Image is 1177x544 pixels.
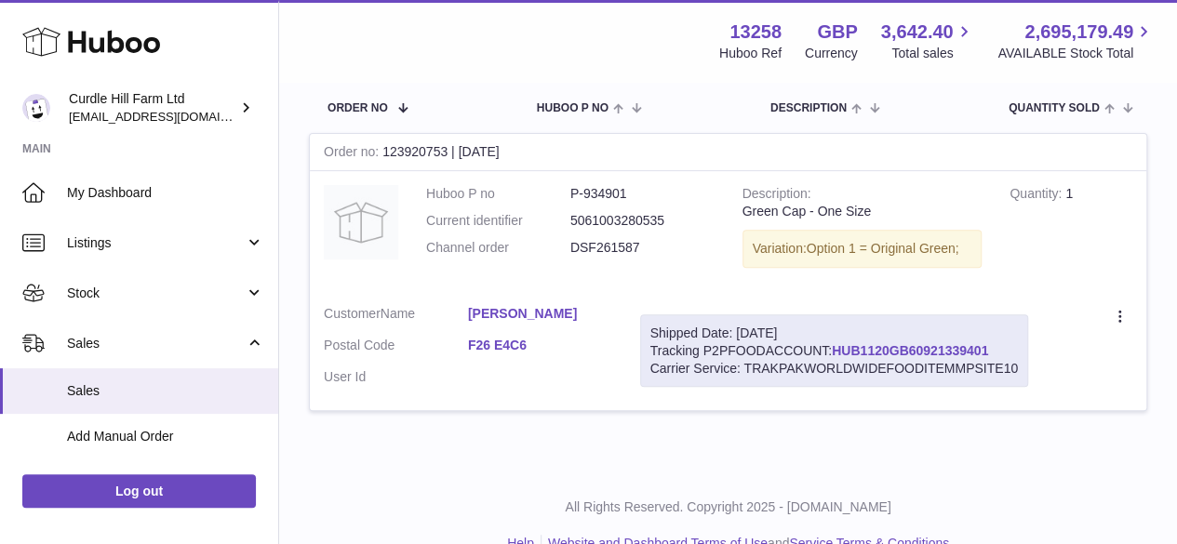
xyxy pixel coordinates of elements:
[570,239,715,257] dd: DSF261587
[742,186,811,206] strong: Description
[1024,20,1133,45] span: 2,695,179.49
[67,428,264,445] span: Add Manual Order
[22,94,50,122] img: internalAdmin-13258@internal.huboo.com
[324,306,381,321] span: Customer
[1009,102,1100,114] span: Quantity Sold
[324,305,468,327] dt: Name
[881,20,975,62] a: 3,642.40 Total sales
[324,185,398,259] img: no-photo.jpg
[729,20,782,45] strong: 13258
[807,241,959,256] span: Option 1 = Original Green;
[997,45,1155,62] span: AVAILABLE Stock Total
[426,239,570,257] dt: Channel order
[570,185,715,203] dd: P-934901
[426,212,570,230] dt: Current identifier
[742,203,983,220] div: Green Cap - One Size
[69,109,274,124] span: [EMAIL_ADDRESS][DOMAIN_NAME]
[1010,186,1065,206] strong: Quantity
[67,285,245,302] span: Stock
[468,337,612,354] a: F26 E4C6
[770,102,847,114] span: Description
[805,45,858,62] div: Currency
[996,171,1146,291] td: 1
[310,134,1146,171] div: 123920753 | [DATE]
[468,305,612,323] a: [PERSON_NAME]
[742,230,983,268] div: Variation:
[67,382,264,400] span: Sales
[997,20,1155,62] a: 2,695,179.49 AVAILABLE Stock Total
[891,45,974,62] span: Total sales
[817,20,857,45] strong: GBP
[67,184,264,202] span: My Dashboard
[324,368,468,386] dt: User Id
[832,343,988,358] a: HUB1120GB60921339401
[650,325,1018,342] div: Shipped Date: [DATE]
[719,45,782,62] div: Huboo Ref
[650,360,1018,378] div: Carrier Service: TRAKPAKWORLDWIDEFOODITEMMPSITE10
[537,102,609,114] span: Huboo P no
[67,234,245,252] span: Listings
[570,212,715,230] dd: 5061003280535
[324,337,468,359] dt: Postal Code
[324,144,382,164] strong: Order no
[640,314,1028,388] div: Tracking P2PFOODACCOUNT:
[22,474,256,508] a: Log out
[881,20,954,45] span: 3,642.40
[328,102,388,114] span: Order No
[69,90,236,126] div: Curdle Hill Farm Ltd
[294,498,1162,516] p: All Rights Reserved. Copyright 2025 - [DOMAIN_NAME]
[426,185,570,203] dt: Huboo P no
[67,335,245,352] span: Sales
